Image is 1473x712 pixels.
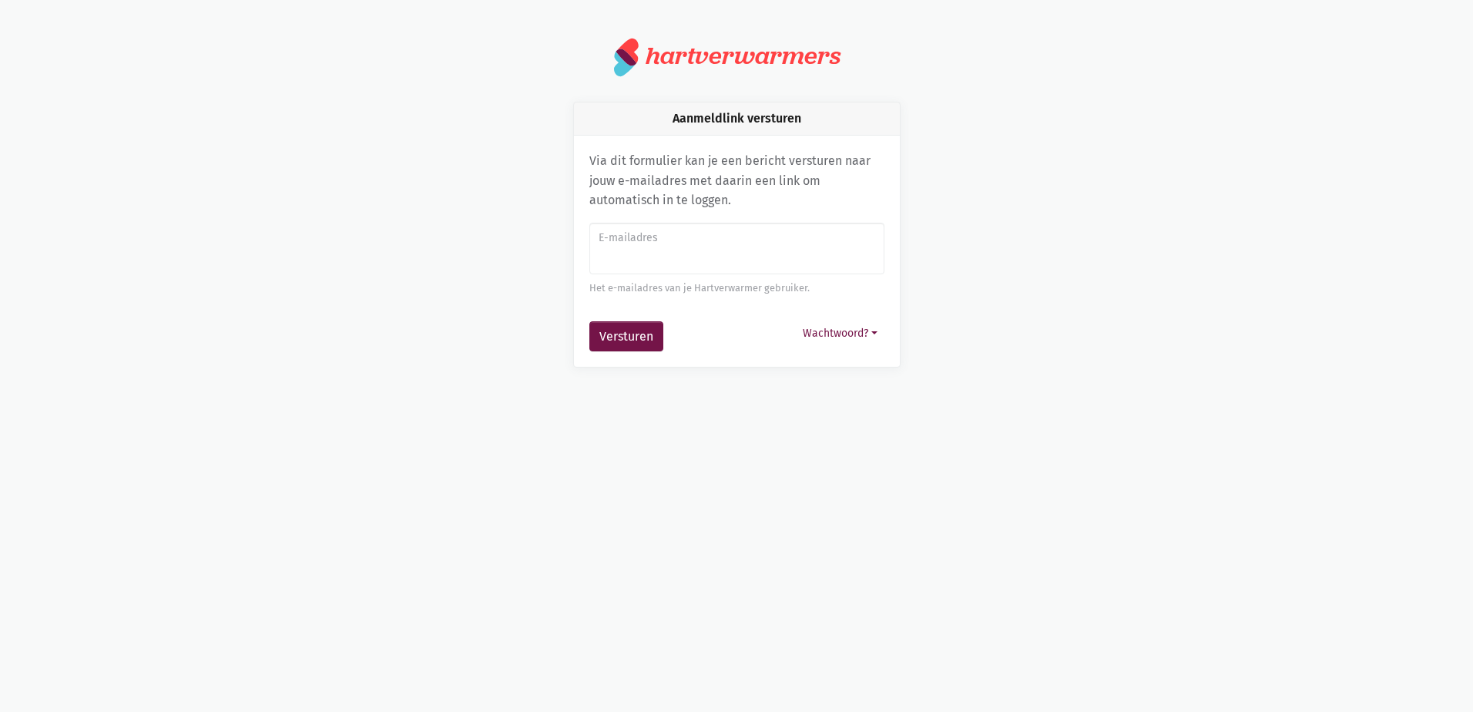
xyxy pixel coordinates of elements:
[614,37,639,77] img: logo.svg
[589,321,663,352] button: Versturen
[589,223,884,352] form: Aanmeldlink versturen
[796,321,884,345] button: Wachtwoord?
[599,230,874,247] label: E-mailadres
[646,42,841,70] div: hartverwarmers
[589,280,884,296] div: Het e-mailadres van je Hartverwarmer gebruiker.
[614,37,859,77] a: hartverwarmers
[574,102,900,136] div: Aanmeldlink versturen
[589,151,884,210] p: Via dit formulier kan je een bericht versturen naar jouw e-mailadres met daarin een link om autom...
